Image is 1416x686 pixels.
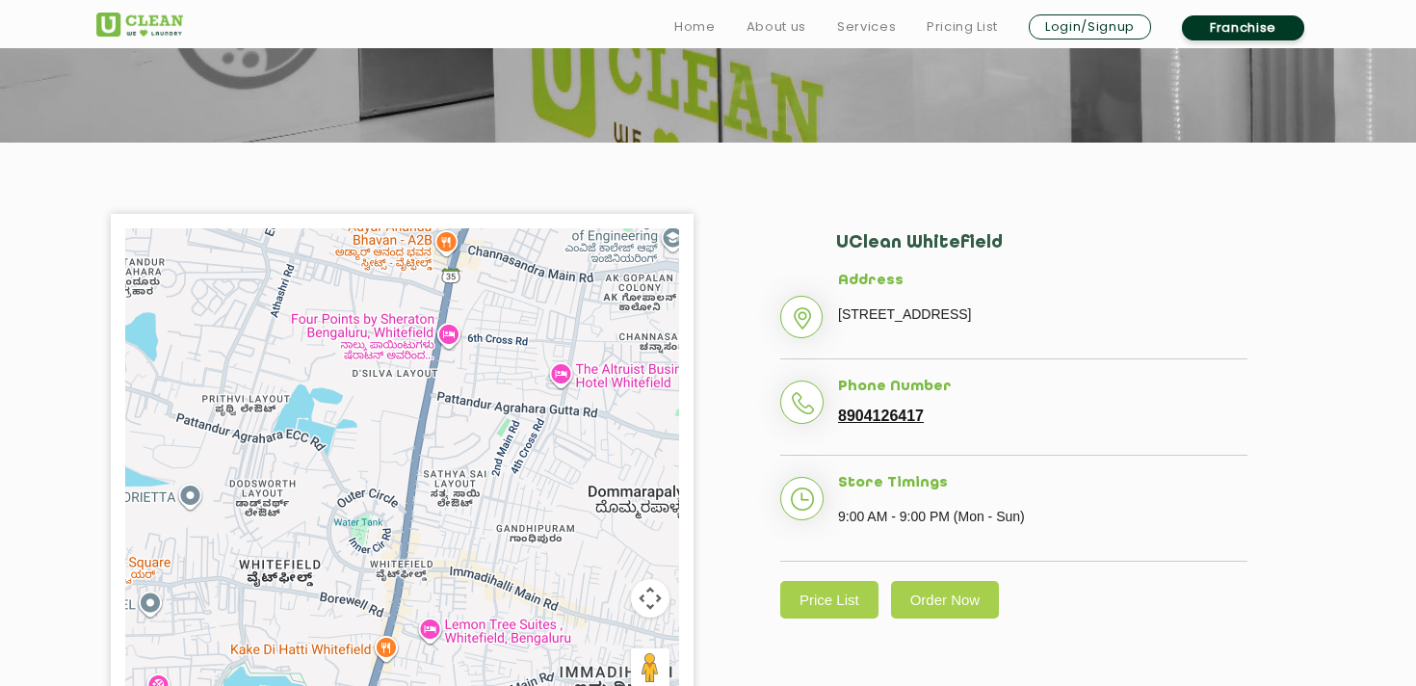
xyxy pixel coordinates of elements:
[838,408,924,425] a: 8904126417
[838,273,1247,290] h5: Address
[838,300,1247,329] p: [STREET_ADDRESS]
[674,15,716,39] a: Home
[891,581,1000,619] a: Order Now
[1182,15,1304,40] a: Franchise
[747,15,806,39] a: About us
[836,233,1247,273] h2: UClean Whitefield
[927,15,998,39] a: Pricing List
[780,581,878,619] a: Price List
[1029,14,1151,40] a: Login/Signup
[838,379,1247,396] h5: Phone Number
[837,15,896,39] a: Services
[838,502,1247,531] p: 9:00 AM - 9:00 PM (Mon - Sun)
[631,579,669,618] button: Map camera controls
[96,13,183,37] img: UClean Laundry and Dry Cleaning
[838,475,1247,492] h5: Store Timings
